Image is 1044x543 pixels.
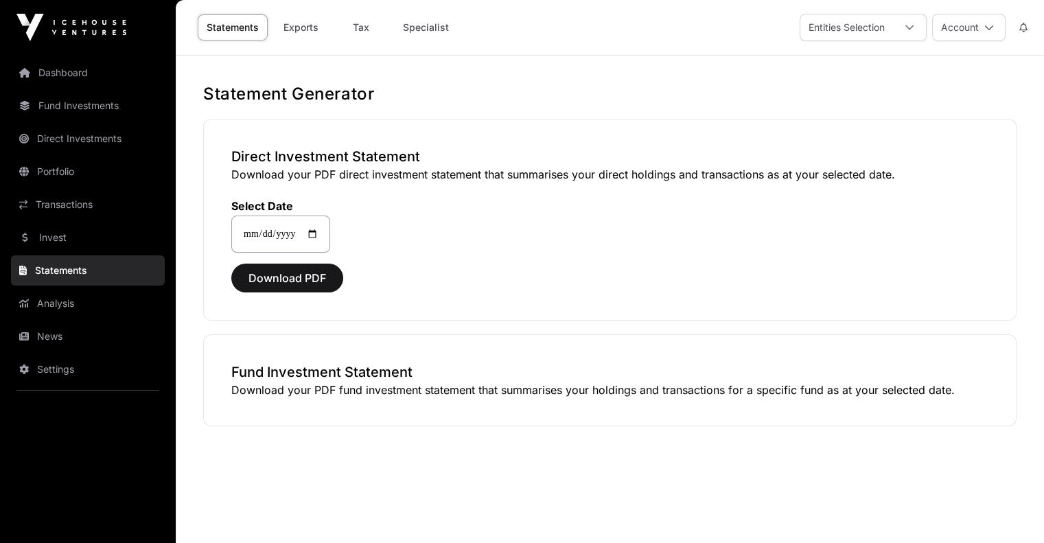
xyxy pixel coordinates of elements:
[800,14,893,41] div: Entities Selection
[11,321,165,351] a: News
[231,199,330,213] label: Select Date
[231,264,343,292] button: Download PDF
[11,222,165,253] a: Invest
[11,255,165,286] a: Statements
[975,477,1044,543] iframe: Chat Widget
[11,58,165,88] a: Dashboard
[11,189,165,220] a: Transactions
[203,83,1017,105] h1: Statement Generator
[11,91,165,121] a: Fund Investments
[231,362,988,382] h3: Fund Investment Statement
[231,147,988,166] h3: Direct Investment Statement
[11,354,165,384] a: Settings
[273,14,328,41] a: Exports
[248,270,326,286] span: Download PDF
[231,277,343,291] a: Download PDF
[11,124,165,154] a: Direct Investments
[231,166,988,183] p: Download your PDF direct investment statement that summarises your direct holdings and transactio...
[11,157,165,187] a: Portfolio
[932,14,1006,41] button: Account
[11,288,165,319] a: Analysis
[394,14,458,41] a: Specialist
[231,382,988,398] p: Download your PDF fund investment statement that summarises your holdings and transactions for a ...
[334,14,388,41] a: Tax
[198,14,268,41] a: Statements
[16,14,126,41] img: Icehouse Ventures Logo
